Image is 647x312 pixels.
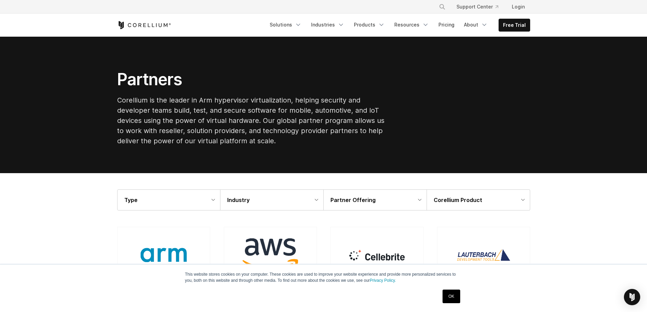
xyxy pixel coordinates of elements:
div: Navigation Menu [266,19,530,32]
p: This website stores cookies on your computer. These cookies are used to improve your website expe... [185,271,462,283]
a: OK [443,290,460,303]
p: Corellium is the leader in Arm hypervisor virtualization, helping security and developer teams bu... [117,95,389,146]
div: Open Intercom Messenger [624,289,640,305]
a: Cellebrite [330,227,424,283]
a: AWS [224,227,317,283]
a: Pricing [434,19,459,31]
a: About [460,19,492,31]
strong: Corellium Product [434,197,482,203]
img: Lauterbach [456,248,511,262]
img: ARM [141,248,187,262]
a: Lauterbach [437,227,530,283]
a: Products [350,19,389,31]
img: Cellebrite [349,250,405,260]
strong: Partner Offering [330,197,376,203]
div: Navigation Menu [431,1,530,13]
a: Support Center [451,1,504,13]
a: Corellium Home [117,21,171,29]
button: Search [436,1,448,13]
h1: Partners [117,69,389,90]
a: Resources [390,19,433,31]
strong: Type [124,197,138,203]
a: ARM [117,227,210,283]
a: Free Trial [499,19,530,31]
a: Solutions [266,19,306,31]
a: Privacy Policy. [370,278,396,283]
a: Industries [307,19,348,31]
a: Login [506,1,530,13]
img: AWS [242,238,298,272]
strong: Industry [227,197,250,203]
